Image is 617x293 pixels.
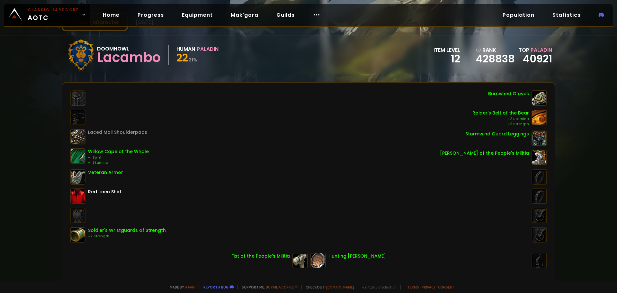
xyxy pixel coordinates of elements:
a: Privacy [422,285,435,289]
img: item-1744 [70,129,85,144]
img: item-2575 [70,188,85,204]
span: Made by [166,285,195,289]
div: Laced Mail Shoulderpads [88,129,147,136]
div: Fist of the People's Militia [231,253,290,260]
a: Terms [407,285,419,289]
div: Willow Cape of the Whale [88,148,149,155]
a: Statistics [547,8,586,22]
a: 40921 [523,51,552,66]
img: item-2992 [532,90,547,106]
span: Paladin [531,46,552,54]
a: Equipment [177,8,218,22]
img: item-6550 [70,227,85,243]
img: item-9788 [532,110,547,125]
div: Hunting [PERSON_NAME] [328,253,386,260]
a: Mak'gora [226,8,264,22]
img: item-2977 [70,169,85,185]
div: Paladin [197,45,219,53]
div: item level [434,46,460,54]
span: AOTC [28,7,79,23]
div: Stormwind Guard Leggings [465,131,529,137]
div: Veteran Armor [88,169,123,176]
span: Checkout [301,285,354,289]
div: [PERSON_NAME] of the People's Militia [440,150,529,157]
img: item-6084 [532,131,547,146]
a: Population [497,8,540,22]
a: Classic HardcoreAOTC [4,4,90,26]
div: Soldier's Wristguards of Strength [88,227,166,234]
div: Doomhowl [97,45,161,53]
div: Red Linen Shirt [88,188,121,195]
img: item-5944 [532,150,547,165]
div: +2 Strength [472,122,529,127]
small: 21 % [189,57,197,63]
div: Lacambo [97,53,161,62]
a: [DOMAIN_NAME] [326,285,354,289]
small: Classic Hardcore [28,7,79,13]
div: +2 Stamina [472,116,529,122]
div: Raider's Belt of the Bear [472,110,529,116]
img: item-1480 [292,253,308,268]
img: item-3652 [310,253,326,268]
span: v. d752d5 - production [358,285,397,289]
a: Guilds [271,8,300,22]
a: 428838 [476,54,515,64]
a: Report a bug [203,285,228,289]
div: rank [476,46,515,54]
span: 22 [176,50,188,65]
div: +2 Strength [88,234,166,239]
div: Top [519,46,552,54]
a: Progress [132,8,169,22]
div: +1 Stamina [88,160,149,165]
span: Support me, [237,285,298,289]
div: Human [176,45,195,53]
div: Burnished Gloves [488,90,529,97]
a: Home [98,8,125,22]
img: item-6542 [70,148,85,164]
a: Consent [438,285,455,289]
a: a fan [185,285,195,289]
div: +1 Spirit [88,155,149,160]
a: Buy me a coffee [266,285,298,289]
div: 12 [434,54,460,64]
